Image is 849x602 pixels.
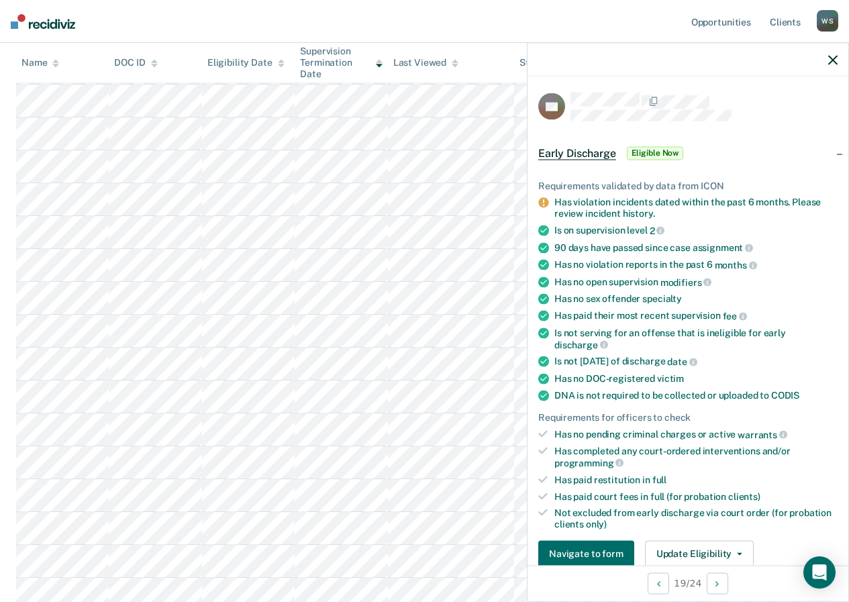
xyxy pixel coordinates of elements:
[300,46,382,79] div: Supervision Termination Date
[554,310,838,322] div: Has paid their most recent supervision
[554,293,838,305] div: Has no sex offender
[538,540,640,567] a: Navigate to form link
[554,507,838,530] div: Not excluded from early discharge via court order (for probation clients
[554,446,838,468] div: Has completed any court-ordered interventions and/or
[538,146,616,160] span: Early Discharge
[652,474,666,485] span: full
[393,57,458,68] div: Last Viewed
[538,540,634,567] button: Navigate to form
[817,10,838,32] div: W S
[538,411,838,423] div: Requirements for officers to check
[554,428,838,440] div: Has no pending criminal charges or active
[648,572,669,594] button: Previous Opportunity
[21,57,59,68] div: Name
[554,276,838,288] div: Has no open supervision
[693,242,753,253] span: assignment
[642,293,682,304] span: specialty
[554,224,838,236] div: Is on supervision level
[519,57,548,68] div: Status
[645,540,754,567] button: Update Eligibility
[723,311,747,321] span: fee
[803,556,836,589] div: Open Intercom Messenger
[728,491,760,501] span: clients)
[586,519,607,530] span: only)
[657,372,684,383] span: victim
[738,429,787,440] span: warrants
[554,327,838,350] div: Is not serving for an offense that is ineligible for early
[554,372,838,384] div: Has no DOC-registered
[528,565,848,601] div: 19 / 24
[771,389,799,400] span: CODIS
[650,225,665,236] span: 2
[707,572,728,594] button: Next Opportunity
[554,259,838,271] div: Has no violation reports in the past 6
[554,197,838,219] div: Has violation incidents dated within the past 6 months. Please review incident history.
[11,14,75,29] img: Recidiviz
[660,277,712,287] span: modifiers
[554,474,838,485] div: Has paid restitution in
[114,57,157,68] div: DOC ID
[207,57,285,68] div: Eligibility Date
[554,389,838,401] div: DNA is not required to be collected or uploaded to
[554,242,838,254] div: 90 days have passed since case
[528,132,848,174] div: Early DischargeEligible Now
[554,491,838,502] div: Has paid court fees in full (for probation
[538,180,838,191] div: Requirements validated by data from ICON
[627,146,684,160] span: Eligible Now
[554,356,838,368] div: Is not [DATE] of discharge
[667,356,697,367] span: date
[554,339,608,350] span: discharge
[554,457,623,468] span: programming
[715,259,757,270] span: months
